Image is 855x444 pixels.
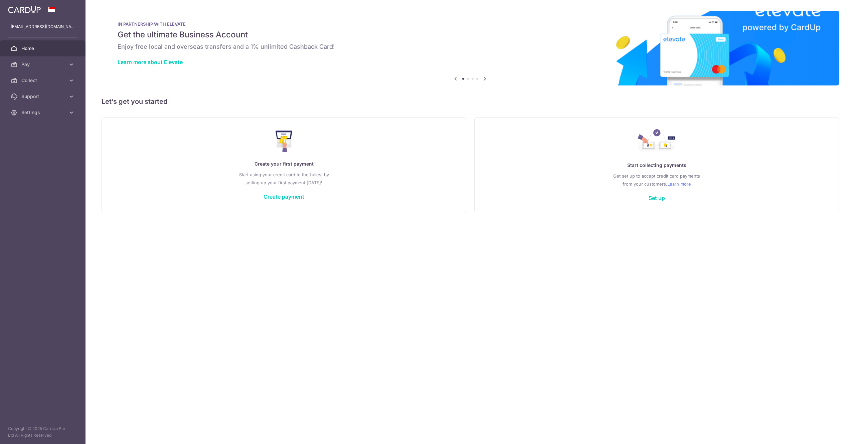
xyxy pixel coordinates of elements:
[21,93,65,100] span: Support
[21,61,65,68] span: Pay
[21,109,65,116] span: Settings
[11,23,75,30] p: [EMAIL_ADDRESS][DOMAIN_NAME]
[8,5,41,13] img: CardUp
[667,180,691,188] a: Learn more
[118,43,823,51] h6: Enjoy free local and overseas transfers and a 1% unlimited Cashback Card!
[115,171,453,187] p: Start using your credit card to the fullest by setting up your first payment [DATE]!
[102,11,839,85] img: Renovation banner
[118,29,823,40] h5: Get the ultimate Business Account
[115,160,453,168] p: Create your first payment
[102,96,839,107] h5: Let’s get you started
[276,131,293,152] img: Make Payment
[118,21,823,27] p: IN PARTNERSHIP WITH ELEVATE
[264,193,304,200] a: Create payment
[638,129,676,153] img: Collect Payment
[21,45,65,52] span: Home
[488,161,825,169] p: Start collecting payments
[649,195,665,201] a: Set up
[21,77,65,84] span: Collect
[118,59,183,65] a: Learn more about Elevate
[488,172,825,188] p: Get set up to accept credit card payments from your customers.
